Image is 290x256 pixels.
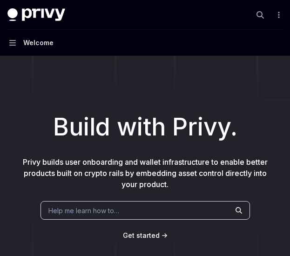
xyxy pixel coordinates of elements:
[48,206,119,216] span: Help me learn how to…
[123,231,160,240] a: Get started
[7,8,65,21] img: dark logo
[23,37,54,48] div: Welcome
[15,109,275,145] h1: Build with Privy.
[273,8,283,21] button: More actions
[123,231,160,239] span: Get started
[23,157,268,189] span: Privy builds user onboarding and wallet infrastructure to enable better products built on crypto ...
